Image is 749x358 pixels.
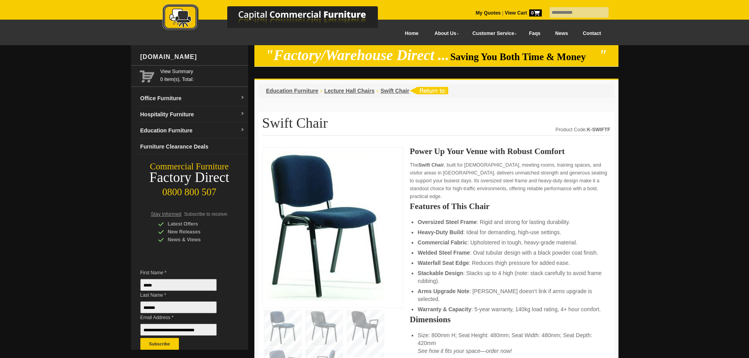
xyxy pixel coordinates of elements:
img: dropdown [240,95,245,100]
li: › [376,87,378,95]
input: First Name * [140,279,217,291]
strong: Stackable Design [418,270,463,276]
strong: View Cart [505,10,542,16]
strong: Oversized Steel Frame [418,219,477,225]
a: Education Furniture [266,88,318,94]
img: dropdown [240,128,245,132]
div: Commercial Furniture [131,161,248,172]
img: return to [409,87,448,94]
span: First Name * [140,269,228,277]
a: About Us [426,25,464,42]
div: Latest Offers [158,220,233,228]
li: : Stacks up to 4 high (note: stack carefully to avoid frame rubbing). [418,269,602,285]
h2: Power Up Your Venue with Robust Comfort [410,147,610,155]
a: Education Furnituredropdown [137,123,248,139]
a: View Summary [160,68,245,75]
li: : Oval tubular design with a black powder coat finish. [418,249,602,257]
strong: Welded Steel Frame [418,250,470,256]
div: Product Code: [556,126,611,134]
button: Subscribe [140,338,179,350]
div: New Releases [158,228,233,236]
strong: Swift Chair [418,162,444,168]
div: News & Views [158,236,233,244]
em: See how it fits your space—order now! [418,348,512,354]
span: 0 item(s), Total: [160,68,245,82]
input: Last Name * [140,301,217,313]
strong: Warranty & Capacity [418,306,471,312]
li: : Reduces thigh pressure for added ease. [418,259,602,267]
a: News [548,25,575,42]
a: Furniture Clearance Deals [137,139,248,155]
div: 0800 800 507 [131,183,248,198]
span: Last Name * [140,291,228,299]
a: Hospitality Furnituredropdown [137,106,248,123]
em: "Factory/Warehouse Direct ... [265,47,449,63]
img: Capital Commercial Furniture Logo [141,4,416,33]
a: My Quotes [476,10,501,16]
h1: Swift Chair [262,116,611,136]
span: Subscribe to receive: [184,211,228,217]
strong: Waterfall Seat Edge [418,260,469,266]
h2: Dimensions [410,316,610,323]
a: Office Furnituredropdown [137,90,248,106]
img: dropdown [240,112,245,116]
li: : Ideal for demanding, high-use settings. [418,228,602,236]
strong: Commercial Fabric [418,239,467,246]
p: The , built for [DEMOGRAPHIC_DATA], meeting rooms, training spaces, and visitor areas in [GEOGRAP... [410,161,610,200]
img: Swift Chair, fabric, steel frame, linkable, 140kg capacity, for churches and halls [267,152,385,301]
strong: Arms Upgrade Note [418,288,469,294]
li: Size: 800mm H; Seat Height: 480mm; Seat Width: 480mm; Seat Depth: 420mm [418,331,602,355]
li: › [320,87,322,95]
input: Email Address * [140,324,217,336]
span: 0 [529,9,542,17]
li: : [PERSON_NAME] doesn’t link if arms upgrade is selected. [418,287,602,303]
li: : 5-year warranty, 140kg load rating, 4+ hour comfort. [418,305,602,313]
div: [DOMAIN_NAME] [137,45,248,69]
a: Contact [575,25,608,42]
a: Customer Service [464,25,521,42]
strong: K-SWIFTF [587,127,611,132]
span: Saving You Both Time & Money [450,51,598,62]
li: : Rigid and strong for lasting durability. [418,218,602,226]
div: Factory Direct [131,172,248,183]
h2: Features of This Chair [410,202,610,210]
a: Capital Commercial Furniture Logo [141,4,416,35]
span: Stay Informed [151,211,182,217]
a: Swift Chair [381,88,409,94]
a: Faqs [522,25,548,42]
a: Lecture Hall Chairs [324,88,375,94]
a: View Cart0 [503,10,541,16]
em: " [599,47,607,63]
strong: Heavy-Duty Build [418,229,463,235]
span: Email Address * [140,314,228,321]
li: : Upholstered in tough, heavy-grade material. [418,239,602,246]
